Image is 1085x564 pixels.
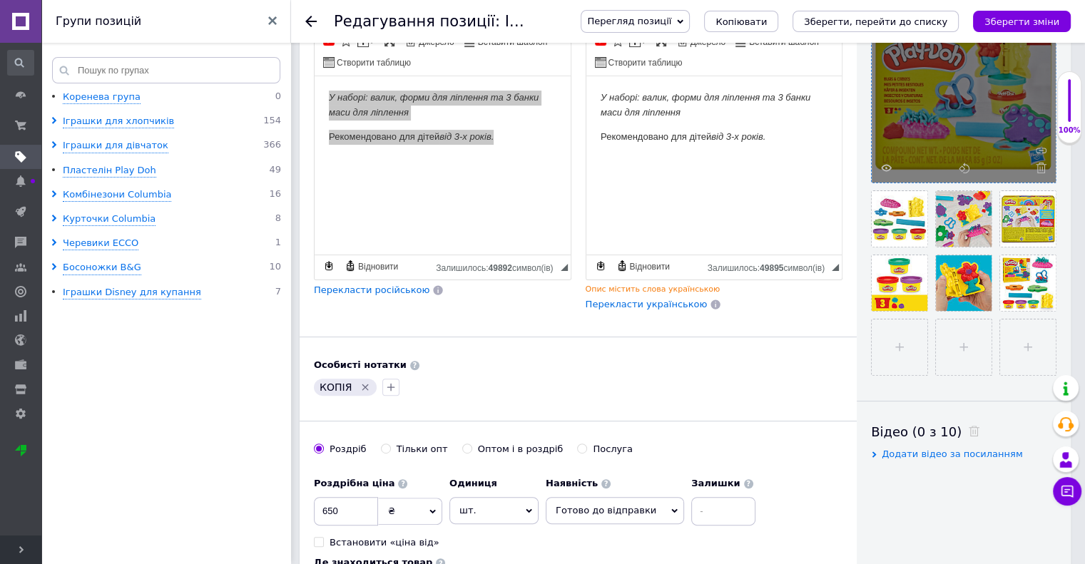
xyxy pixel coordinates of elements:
div: Іграшки Disney для купання [63,286,201,299]
b: Роздрібна ціна [314,478,394,488]
h1: Редагування позиції: Ігровий набір Hasbro Play-Doh Подарунки для вечірки (G0525) [334,13,995,30]
span: 1 [275,237,281,250]
div: Повернутися назад [305,16,317,27]
div: 100% Якість заповнення [1057,71,1081,143]
div: Іграшки для дівчаток [63,139,168,153]
button: Чат з покупцем [1053,477,1081,506]
div: Пластелін Play Doh [63,164,156,178]
a: Відновити [342,258,400,274]
span: Перегляд позиції [587,16,671,26]
div: Кiлькiсть символiв [436,260,560,273]
span: 154 [263,115,281,128]
div: Послуга [593,443,633,456]
i: Зберегти, перейти до списку [804,16,947,27]
span: 16 [269,188,281,202]
span: Відновити [628,261,670,273]
span: Потягніть для зміни розмірів [561,264,568,271]
input: Пошук по групах [52,57,280,83]
input: 0 [314,497,378,525]
span: Створити таблицю [606,57,683,69]
span: Перекласти українською [586,299,708,309]
button: Копіювати [704,11,778,32]
button: Зберегти зміни [973,11,1071,32]
a: Відновити [614,258,672,274]
span: 49892 [488,263,511,273]
iframe: Редактор, 8C6B5934-17A1-4442-95CE-295BB79A9233 [586,76,842,255]
span: 0 [275,91,281,104]
a: Створити таблицю [321,54,413,70]
b: Особисті нотатки [314,359,407,370]
b: Залишки [691,478,740,488]
div: Роздріб [330,443,367,456]
span: 366 [263,139,281,153]
div: Черевики ECCO [63,237,138,250]
span: Копіювати [715,16,767,27]
div: Встановити «ціна від» [330,536,439,549]
span: Відео (0 з 10) [871,424,962,439]
span: 49895 [760,263,783,273]
div: Курточки Columbia [63,212,156,226]
div: Кiлькiсть символiв [708,260,832,273]
a: Зробити резервну копію зараз [321,258,337,274]
span: КОПІЯ [320,381,352,393]
span: ₴ [388,506,395,516]
span: Відновити [356,261,398,273]
span: 10 [269,261,281,275]
div: Комбінезони Columbia [63,188,171,202]
button: Зберегти, перейти до списку [793,11,959,32]
i: Зберегти зміни [984,16,1059,27]
span: 8 [275,212,281,226]
input: - [691,497,755,525]
div: Коренева група [63,91,141,104]
div: Тільки опт [397,443,448,456]
span: Створити таблицю [335,57,411,69]
span: Перекласти російською [314,284,429,295]
span: Готово до відправки [556,505,656,516]
svg: Видалити мітку [360,381,371,393]
span: 49 [269,164,281,178]
div: Босоножки B&G [63,261,141,275]
div: Оптом і в роздріб [478,443,564,456]
span: Потягніть для зміни розмірів [832,264,839,271]
span: Додати відео за посиланням [882,448,1023,459]
a: Створити таблицю [593,54,685,70]
a: Зробити резервну копію зараз [593,258,608,274]
div: Опис містить слова українською [586,284,843,294]
span: шт. [449,497,539,524]
div: Іграшки для хлопчиків [63,115,174,128]
b: Наявність [546,478,598,488]
iframe: Редактор, 821E9B55-A575-4AFF-B89C-8AA09DABD4D4 [315,76,571,255]
b: Одиниця [449,478,497,488]
div: 100% [1058,125,1081,135]
span: 7 [275,286,281,299]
